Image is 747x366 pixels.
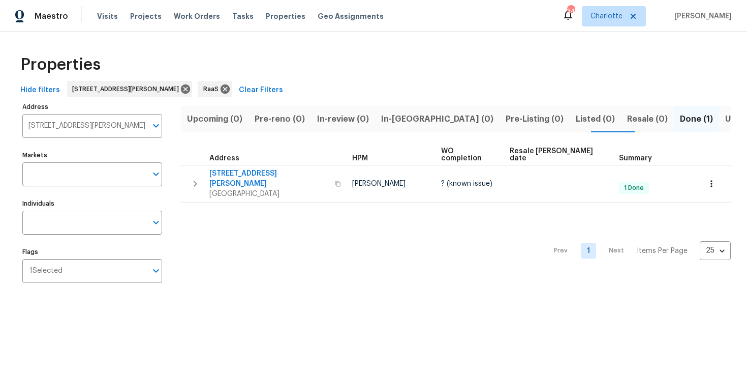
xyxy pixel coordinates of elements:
[16,81,64,100] button: Hide filters
[620,184,648,192] span: 1 Done
[22,201,162,207] label: Individuals
[232,13,254,20] span: Tasks
[255,112,305,126] span: Pre-reno (0)
[637,246,688,256] p: Items Per Page
[381,112,493,126] span: In-[GEOGRAPHIC_DATA] (0)
[581,243,596,259] a: Goto page 1
[72,84,183,94] span: [STREET_ADDRESS][PERSON_NAME]
[20,84,60,97] span: Hide filters
[22,152,162,158] label: Markets
[174,11,220,21] span: Work Orders
[352,180,406,187] span: [PERSON_NAME]
[209,155,239,162] span: Address
[130,11,162,21] span: Projects
[619,155,652,162] span: Summary
[506,112,564,126] span: Pre-Listing (0)
[510,148,602,162] span: Resale [PERSON_NAME] date
[209,168,329,189] span: [STREET_ADDRESS][PERSON_NAME]
[680,112,713,126] span: Done (1)
[700,237,731,264] div: 25
[35,11,68,21] span: Maestro
[67,81,192,97] div: [STREET_ADDRESS][PERSON_NAME]
[239,84,283,97] span: Clear Filters
[97,11,118,21] span: Visits
[203,84,223,94] span: RaaS
[441,180,492,187] span: ? (known issue)
[567,6,574,16] div: 34
[22,249,162,255] label: Flags
[22,104,162,110] label: Address
[187,112,242,126] span: Upcoming (0)
[149,215,163,230] button: Open
[20,60,101,70] span: Properties
[627,112,668,126] span: Resale (0)
[441,148,493,162] span: WO completion
[149,167,163,181] button: Open
[149,264,163,278] button: Open
[209,189,329,199] span: [GEOGRAPHIC_DATA]
[670,11,732,21] span: [PERSON_NAME]
[266,11,305,21] span: Properties
[590,11,622,21] span: Charlotte
[149,119,163,133] button: Open
[198,81,232,97] div: RaaS
[576,112,615,126] span: Listed (0)
[235,81,287,100] button: Clear Filters
[29,267,63,275] span: 1 Selected
[544,209,731,293] nav: Pagination Navigation
[317,112,369,126] span: In-review (0)
[352,155,368,162] span: HPM
[318,11,384,21] span: Geo Assignments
